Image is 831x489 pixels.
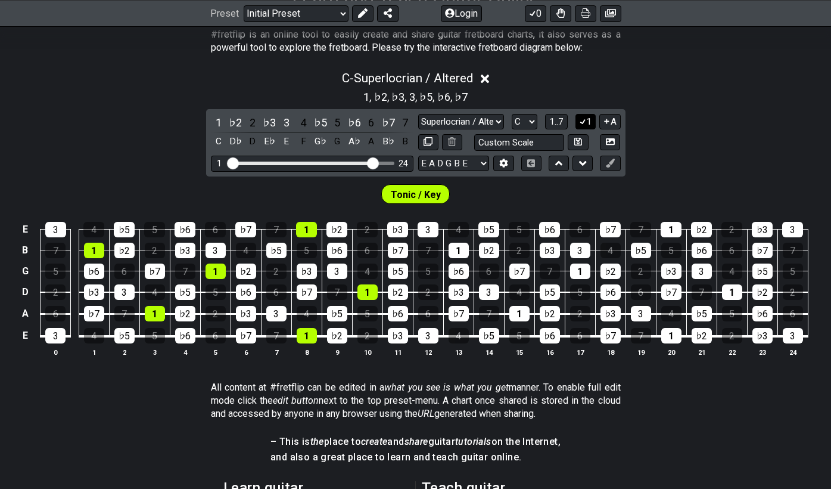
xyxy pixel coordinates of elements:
[692,284,712,300] div: 7
[387,89,392,105] span: ,
[413,346,443,358] th: 12
[534,346,565,358] th: 16
[84,264,104,279] div: ♭6
[84,243,104,258] div: 1
[752,222,773,237] div: ♭3
[747,346,777,358] th: 23
[692,306,712,321] div: ♭5
[449,243,469,258] div: 1
[295,114,311,131] div: toggle scale degree
[631,243,651,258] div: ♭5
[575,5,596,21] button: Print
[752,264,773,279] div: ♭5
[18,261,32,281] td: G
[329,134,345,150] div: toggle pitch class
[342,71,473,85] span: C - Superlocrian / Altered
[691,222,712,237] div: ♭2
[418,134,438,150] button: Copy
[777,346,808,358] th: 24
[245,134,260,150] div: toggle pitch class
[722,243,742,258] div: 6
[722,264,742,279] div: 4
[722,284,742,300] div: 1
[206,306,226,321] div: 2
[236,264,256,279] div: ♭2
[388,328,408,343] div: ♭3
[45,264,66,279] div: 5
[783,264,803,279] div: 5
[45,243,66,258] div: 7
[310,436,324,447] em: the
[455,89,468,105] span: ♭7
[449,284,469,300] div: ♭3
[357,328,378,343] div: 2
[512,114,537,130] select: Tonic/Root
[600,156,620,172] button: First click edit preset to enable marker editing
[261,346,291,358] th: 7
[600,5,621,21] button: Create image
[381,114,396,131] div: toggle scale degree
[211,28,621,55] p: #fretflip is an online tool to easily create and share guitar fretboard charts, it also serves as...
[479,306,499,321] div: 7
[145,284,165,300] div: 4
[478,222,499,237] div: ♭5
[540,264,560,279] div: 7
[600,264,621,279] div: ♭2
[291,346,322,358] th: 8
[631,264,651,279] div: 2
[692,328,712,343] div: ♭2
[322,346,352,358] th: 9
[358,86,473,106] section: Scale pitch classes
[363,114,379,131] div: toggle scale degree
[297,243,317,258] div: 5
[79,346,109,358] th: 1
[211,114,226,131] div: toggle scale degree
[327,284,347,300] div: 7
[236,306,256,321] div: ♭3
[374,89,387,105] span: ♭2
[244,5,348,21] select: Preset
[550,5,571,21] button: Toggle Dexterity for all fretkits
[145,328,165,343] div: 5
[540,284,560,300] div: ♭5
[397,114,413,131] div: toggle scale degree
[565,346,595,358] th: 17
[327,328,347,343] div: ♭2
[545,114,568,130] button: 1..7
[686,346,717,358] th: 21
[540,328,560,343] div: ♭6
[722,306,742,321] div: 5
[388,243,408,258] div: ♭7
[327,243,347,258] div: ♭6
[205,222,226,237] div: 6
[540,306,560,321] div: ♭2
[404,89,409,105] span: ,
[418,114,504,130] select: Scale
[329,114,345,131] div: toggle scale degree
[540,243,560,258] div: ♭3
[313,114,328,131] div: toggle scale degree
[625,346,656,358] th: 19
[783,284,803,300] div: 2
[266,264,287,279] div: 2
[228,134,243,150] div: toggle pitch class
[521,156,541,172] button: Toggle horizontal chord view
[175,243,195,258] div: ♭3
[783,243,803,258] div: 7
[352,5,374,21] button: Edit Preset
[418,306,438,321] div: 6
[474,346,504,358] th: 14
[175,264,195,279] div: 7
[570,284,590,300] div: 5
[206,264,226,279] div: 1
[752,284,773,300] div: ♭2
[236,328,256,343] div: ♭7
[418,243,438,258] div: 7
[479,328,499,343] div: ♭5
[200,346,231,358] th: 5
[363,89,369,105] span: 1
[45,284,66,300] div: 2
[570,264,590,279] div: 1
[661,328,681,343] div: 1
[549,156,569,172] button: Move up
